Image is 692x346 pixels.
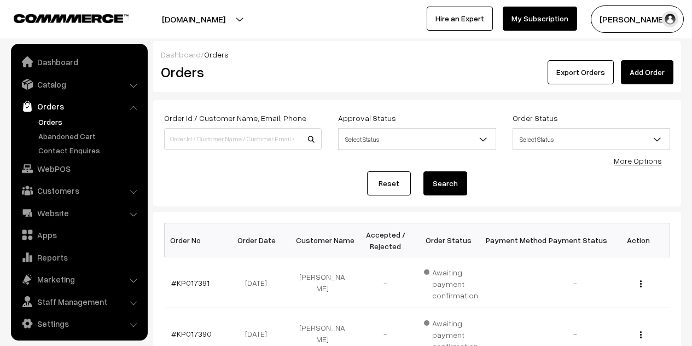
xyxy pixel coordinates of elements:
a: Dashboard [161,50,201,59]
input: Order Id / Customer Name / Customer Email / Customer Phone [164,128,322,150]
td: - [544,257,607,308]
img: COMMMERCE [14,14,129,22]
a: Contact Enquires [36,145,144,156]
a: Reset [367,171,411,195]
img: user [662,11,678,27]
a: Orders [14,96,144,116]
a: Abandoned Cart [36,130,144,142]
th: Order Date [228,223,291,257]
a: COMMMERCE [14,11,109,24]
h2: Orders [161,64,321,80]
a: WebPOS [14,159,144,178]
a: #KP017390 [171,329,212,338]
span: Select Status [513,128,670,150]
th: Order Status [417,223,481,257]
span: Orders [204,50,229,59]
button: [PERSON_NAME] [591,5,684,33]
th: Customer Name [291,223,354,257]
a: Reports [14,247,144,267]
a: Customers [14,181,144,200]
th: Payment Status [544,223,607,257]
img: Menu [640,331,642,338]
span: Select Status [513,130,670,149]
a: My Subscription [503,7,577,31]
label: Order Id / Customer Name, Email, Phone [164,112,306,124]
a: More Options [614,156,662,165]
a: Orders [36,116,144,128]
a: Settings [14,314,144,333]
a: Hire an Expert [427,7,493,31]
td: - [354,257,417,308]
span: Awaiting payment confirmation [424,264,479,301]
a: Catalog [14,74,144,94]
span: Select Status [338,128,496,150]
td: [DATE] [228,257,291,308]
a: #KP017391 [171,278,210,287]
th: Payment Method [480,223,544,257]
a: Website [14,203,144,223]
a: Apps [14,225,144,245]
a: Staff Management [14,292,144,312]
button: Search [423,171,467,195]
td: [PERSON_NAME] [291,257,354,308]
label: Approval Status [338,112,396,124]
th: Order No [165,223,228,257]
div: / [161,49,673,60]
a: Marketing [14,269,144,289]
button: [DOMAIN_NAME] [124,5,264,33]
button: Export Orders [548,60,614,84]
span: Select Status [339,130,495,149]
th: Accepted / Rejected [354,223,417,257]
label: Order Status [513,112,558,124]
a: Dashboard [14,52,144,72]
img: Menu [640,280,642,287]
a: Add Order [621,60,673,84]
th: Action [607,223,670,257]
